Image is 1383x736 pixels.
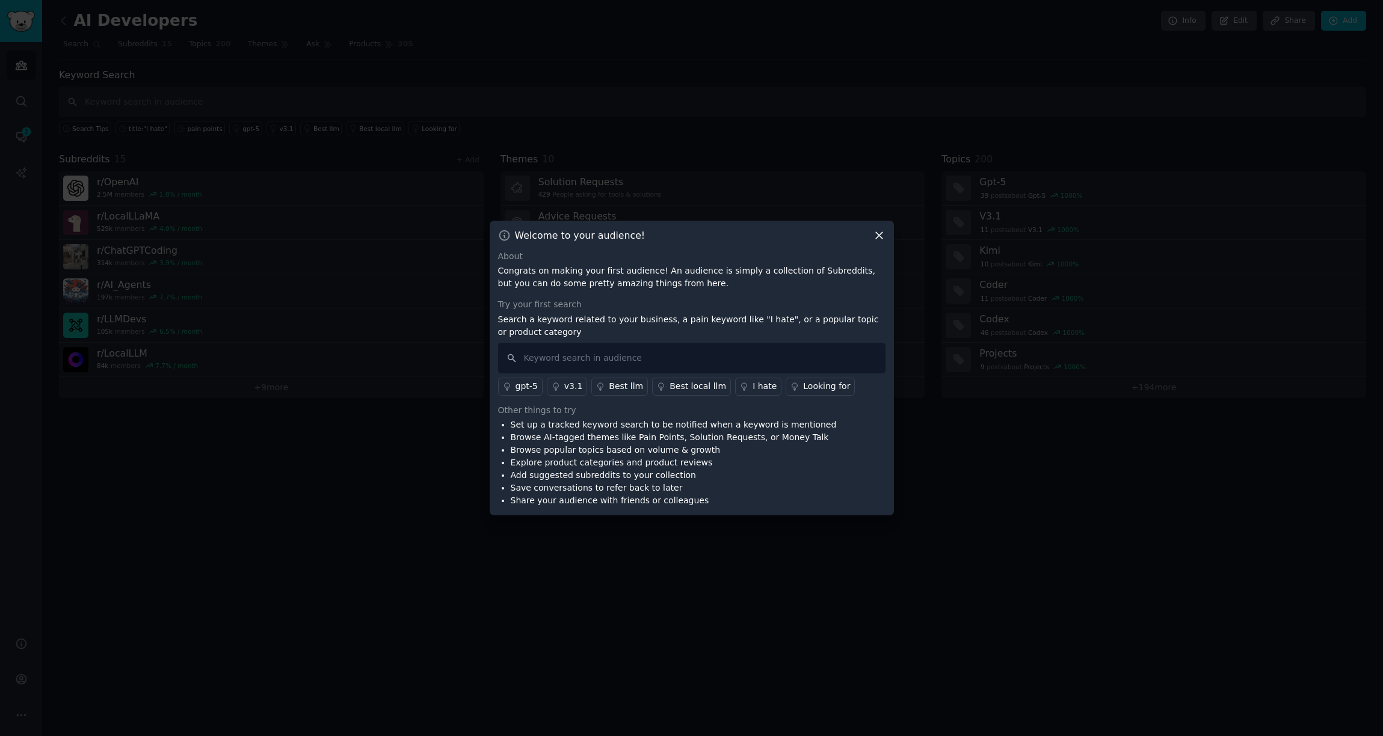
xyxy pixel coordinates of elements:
h3: Welcome to your audience! [515,229,645,242]
a: gpt-5 [498,378,543,396]
div: I hate [753,380,777,393]
li: Share your audience with friends or colleagues [511,494,837,507]
a: Looking for [786,378,855,396]
a: I hate [735,378,781,396]
div: v3.1 [564,380,583,393]
li: Save conversations to refer back to later [511,482,837,494]
div: About [498,250,886,263]
div: Other things to try [498,404,886,417]
p: Congrats on making your first audience! An audience is simply a collection of Subreddits, but you... [498,265,886,290]
a: Best llm [591,378,648,396]
div: gpt-5 [516,380,538,393]
p: Search a keyword related to your business, a pain keyword like "I hate", or a popular topic or pr... [498,313,886,339]
input: Keyword search in audience [498,343,886,373]
li: Browse AI-tagged themes like Pain Points, Solution Requests, or Money Talk [511,431,837,444]
div: Best llm [609,380,643,393]
li: Browse popular topics based on volume & growth [511,444,837,456]
a: Best local llm [652,378,731,396]
div: Try your first search [498,298,886,311]
div: Looking for [803,380,850,393]
div: Best local llm [670,380,726,393]
li: Explore product categories and product reviews [511,456,837,469]
a: v3.1 [547,378,588,396]
li: Add suggested subreddits to your collection [511,469,837,482]
li: Set up a tracked keyword search to be notified when a keyword is mentioned [511,419,837,431]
